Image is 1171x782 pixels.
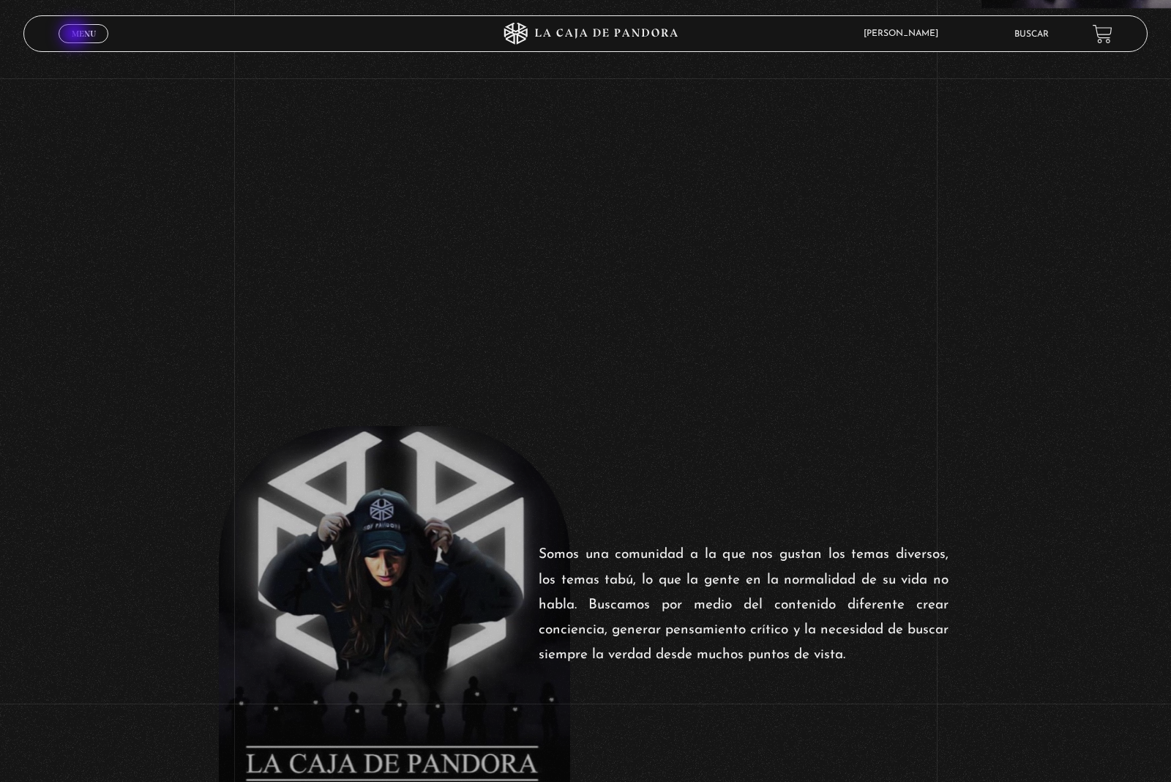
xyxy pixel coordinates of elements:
a: Buscar [1014,30,1049,39]
span: Cerrar [67,42,101,52]
span: [PERSON_NAME] [856,29,953,38]
p: Somos una comunidad a la que nos gustan los temas diversos, los temas tabú, lo que la gente en la... [539,543,949,668]
a: View your shopping cart [1093,24,1112,44]
span: Menu [72,29,96,38]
